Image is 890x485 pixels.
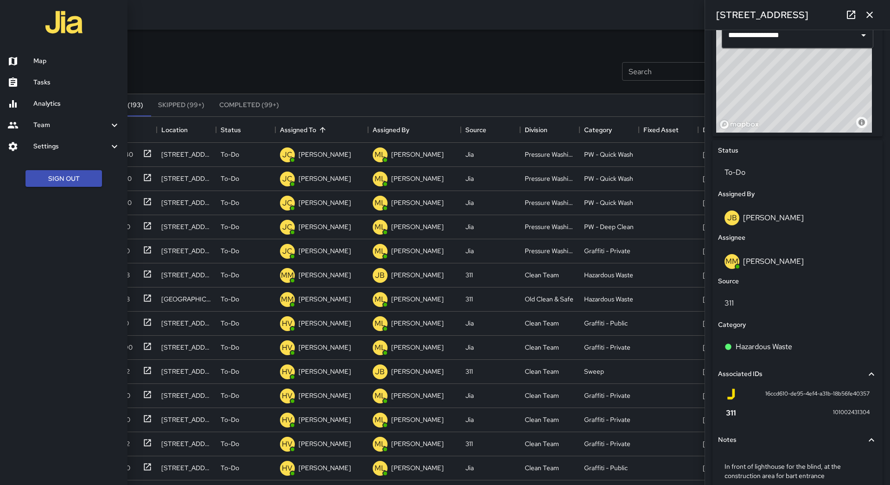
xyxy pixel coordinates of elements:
[33,120,109,130] h6: Team
[33,99,120,109] h6: Analytics
[33,77,120,88] h6: Tasks
[25,170,102,187] button: Sign Out
[33,56,120,66] h6: Map
[33,141,109,152] h6: Settings
[45,4,83,41] img: jia-logo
